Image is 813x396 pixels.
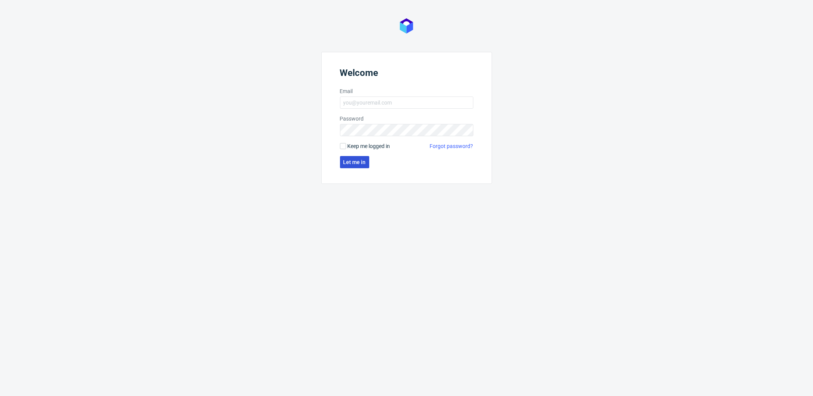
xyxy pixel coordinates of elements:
[348,142,390,150] span: Keep me logged in
[430,142,473,150] a: Forgot password?
[343,159,366,165] span: Let me in
[340,115,473,122] label: Password
[340,97,473,109] input: you@youremail.com
[340,156,369,168] button: Let me in
[340,68,473,81] header: Welcome
[340,87,473,95] label: Email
